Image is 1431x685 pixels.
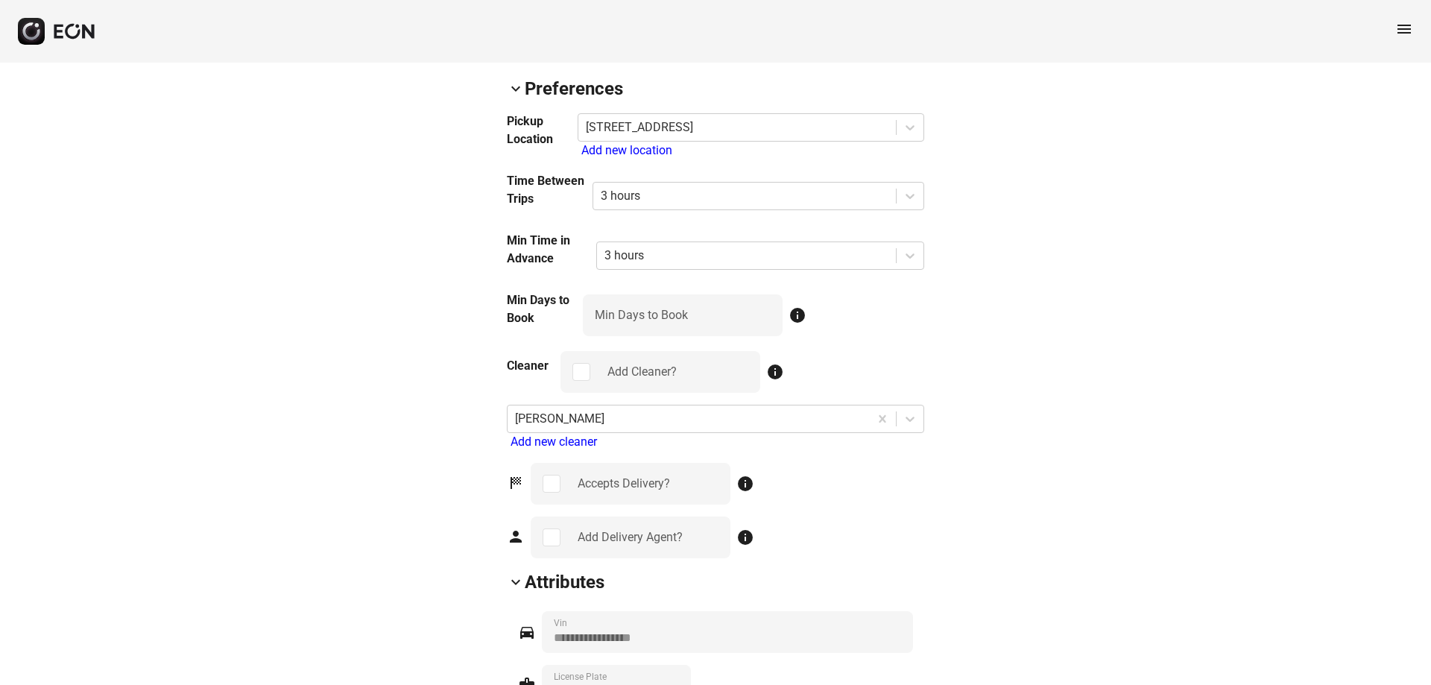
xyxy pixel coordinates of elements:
span: info [766,363,784,381]
h2: Preferences [525,77,623,101]
h3: Min Days to Book [507,291,583,327]
div: Add new cleaner [511,433,924,451]
h3: Pickup Location [507,113,578,148]
h3: Cleaner [507,357,549,375]
label: Min Days to Book [595,306,688,324]
h2: Attributes [525,570,604,594]
span: directions_car [518,623,536,641]
div: Add Delivery Agent? [578,528,683,546]
span: info [789,306,806,324]
label: License Plate [554,671,607,683]
span: keyboard_arrow_down [507,573,525,591]
div: Add Cleaner? [607,363,677,381]
span: info [736,475,754,493]
span: person [507,528,525,546]
span: info [736,528,754,546]
h3: Time Between Trips [507,172,593,208]
span: menu [1395,20,1413,38]
span: sports_score [507,474,525,492]
div: Add new location [581,142,924,160]
div: Accepts Delivery? [578,475,670,493]
h3: Min Time in Advance [507,232,596,268]
span: keyboard_arrow_down [507,80,525,98]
